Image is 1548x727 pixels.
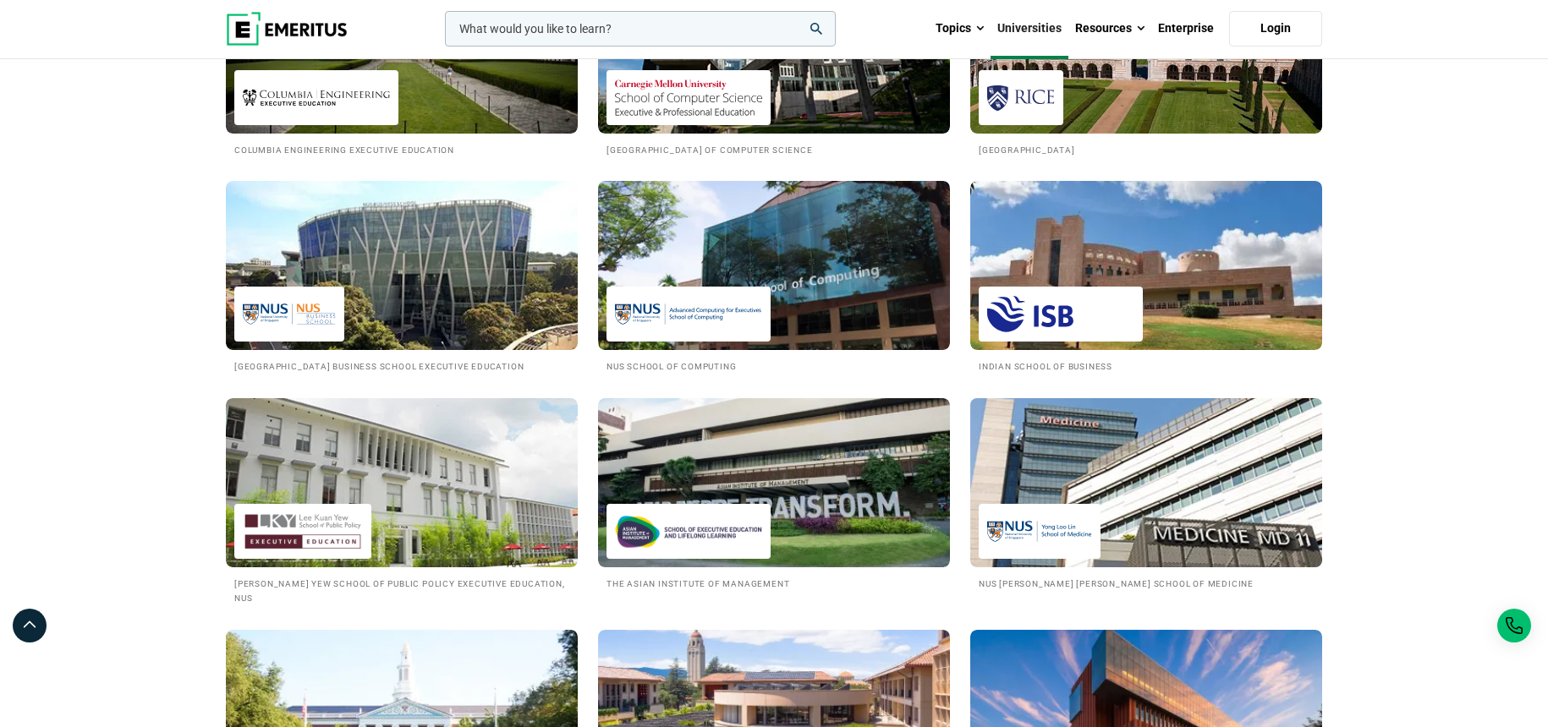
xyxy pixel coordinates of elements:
a: Login [1229,11,1322,46]
img: Universities We Work With [226,398,578,567]
h2: Columbia Engineering Executive Education [234,142,569,156]
a: Universities We Work With Asian Institute of Management The Asian Institute of Management [598,398,950,590]
img: Carnegie Mellon University School of Computer Science [615,79,762,117]
h2: The Asian Institute of Management [607,576,941,590]
img: Columbia Engineering Executive Education [243,79,390,117]
h2: [GEOGRAPHIC_DATA] Business School Executive Education [234,358,569,373]
h2: [GEOGRAPHIC_DATA] [979,142,1314,156]
img: Rice University [987,79,1055,117]
img: National University of Singapore Business School Executive Education [243,295,336,333]
img: Universities We Work With [952,390,1340,576]
h2: NUS [PERSON_NAME] [PERSON_NAME] School of Medicine [979,576,1314,590]
a: Universities We Work With NUS School of Computing NUS School of Computing [598,181,950,373]
a: Universities We Work With NUS Yong Loo Lin School of Medicine NUS [PERSON_NAME] [PERSON_NAME] Sch... [970,398,1322,590]
a: Universities We Work With Indian School of Business Indian School of Business [970,181,1322,373]
img: Asian Institute of Management [615,512,762,550]
h2: [GEOGRAPHIC_DATA] of Computer Science [607,142,941,156]
h2: NUS School of Computing [607,358,941,373]
img: Universities We Work With [598,181,950,350]
img: NUS School of Computing [615,295,762,333]
input: woocommerce-product-search-field-0 [445,11,836,46]
img: Indian School of Business [987,295,1134,333]
a: Universities We Work With National University of Singapore Business School Executive Education [G... [226,181,578,373]
h2: [PERSON_NAME] Yew School of Public Policy Executive Education, NUS [234,576,569,604]
img: Universities We Work With [226,181,578,350]
a: Universities We Work With Lee Kuan Yew School of Public Policy Executive Education, NUS [PERSON_N... [226,398,578,604]
img: Universities We Work With [598,398,950,567]
img: NUS Yong Loo Lin School of Medicine [987,512,1092,550]
h2: Indian School of Business [979,358,1314,373]
img: Lee Kuan Yew School of Public Policy Executive Education, NUS [243,512,363,550]
img: Universities We Work With [970,181,1322,350]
